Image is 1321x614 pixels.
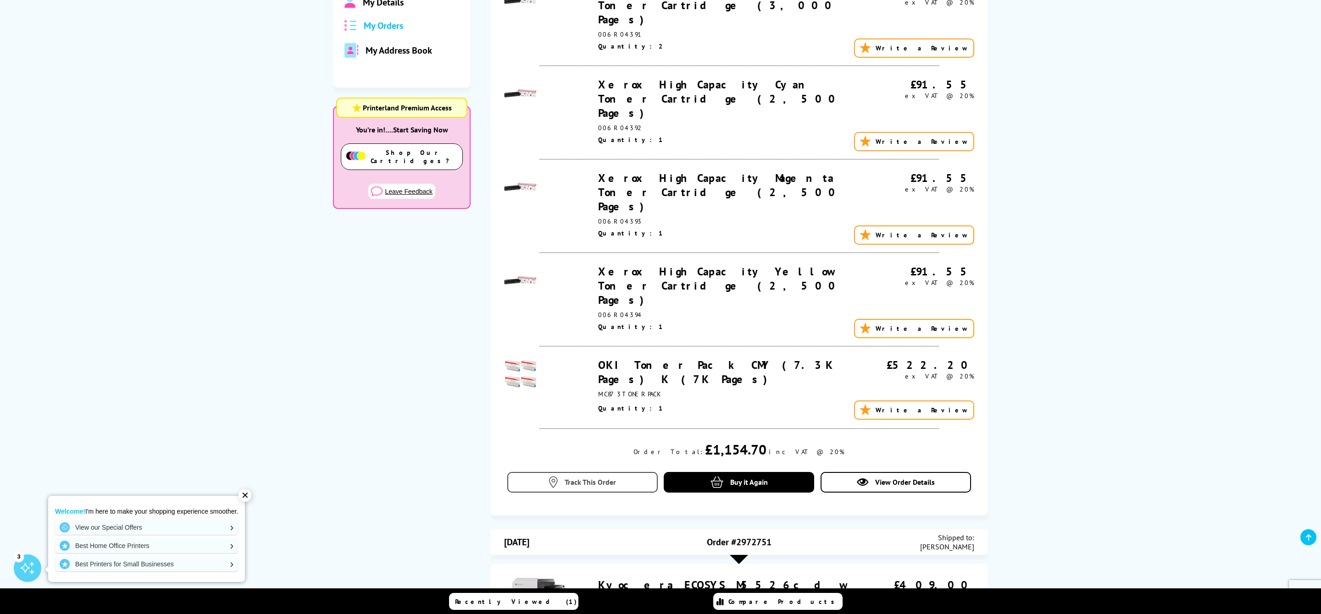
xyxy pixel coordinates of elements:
[876,231,969,239] span: Write a Review
[55,520,238,535] a: View our Special Offers
[504,358,536,390] img: OKI Toner Pack CMY (7.3K Pages) K (7K Pages)
[854,225,974,245] a: Write a Review
[363,103,452,112] span: Printerland Premium Access
[713,593,843,610] a: Compare Products
[854,319,974,338] a: Write a Review
[504,264,536,296] img: Xerox High Capacity Yellow Toner Cartridge (2,500 Pages)
[861,185,974,193] div: ex VAT @ 20%
[239,489,251,502] div: ✕
[598,171,842,214] a: Xerox High Capacity Magenta Toner Cartridge (2,500 Pages)
[598,578,848,592] a: Kyocera ECOSYS M5526cdw
[861,372,974,380] div: ex VAT @ 20%
[55,538,238,553] a: Best Home Office Printers
[920,533,974,542] span: Shipped to:
[633,448,703,456] div: Order Total:
[565,477,616,487] span: Track This Order
[821,472,971,493] a: View Order Details
[504,536,529,548] span: [DATE]
[854,132,974,151] a: Write a Review
[344,43,358,58] img: address-book-duotone-solid.svg
[730,477,768,487] span: Buy it Again
[861,279,974,287] div: ex VAT @ 20%
[876,406,969,414] span: Write a Review
[598,42,665,50] span: Quantity: 2
[598,390,861,398] div: MC873TONERPACK
[598,323,664,331] span: Quantity: 1
[504,77,536,110] img: Xerox High Capacity Cyan Toner Cartridge (2,500 Pages)
[598,77,842,120] a: Xerox High Capacity Cyan Toner Cartridge (2,500 Pages)
[854,400,974,420] a: Write a Review
[55,508,85,515] strong: Welcome!
[364,20,403,32] span: My Orders
[876,44,969,52] span: Write a Review
[875,477,935,487] span: View Order Details
[861,578,974,592] div: £409.00
[598,229,664,237] span: Quantity: 1
[598,30,861,38] div: 006R04391
[861,77,974,92] div: £91.55
[854,38,974,58] a: Write a Review
[368,184,435,199] button: Leave Feedback
[371,148,458,165] span: Shop Our Cartridges?
[920,542,974,551] span: [PERSON_NAME]
[334,125,470,134] div: You’re in!….Start Saving Now
[598,358,834,386] a: OKI Toner Pack CMY (7.3K Pages) K (7K Pages)
[598,264,842,307] a: Xerox High Capacity Yellow Toner Cartridge (2,500 Pages)
[507,472,658,493] a: Track This Order
[664,472,814,493] a: Buy it Again
[598,136,664,144] span: Quantity: 1
[876,137,969,146] span: Write a Review
[371,186,383,197] img: comment-sharp-light.svg
[366,44,432,56] span: My Address Book
[876,324,969,333] span: Write a Review
[55,557,238,571] a: Best Printers for Small Businesses
[861,171,974,185] div: £91.55
[598,311,861,319] div: 006R04394
[346,148,458,165] a: Shop Our Cartridges?
[861,358,974,372] div: £522.20
[598,217,861,225] div: 006R04393
[449,593,578,610] a: Recently Viewed (1)
[705,440,766,458] div: £1,154.70
[383,188,433,195] span: Leave Feedback
[14,551,24,561] div: 3
[861,92,974,100] div: ex VAT @ 20%
[598,404,664,412] span: Quantity: 1
[707,536,772,548] span: Order #2972751
[728,598,839,606] span: Compare Products
[861,264,974,279] div: £91.55
[344,20,356,31] img: all-order.svg
[598,124,861,132] div: 006R04392
[55,507,238,515] p: I'm here to make your shopping experience smoother.
[769,448,844,456] div: inc VAT @ 20%
[455,598,577,606] span: Recently Viewed (1)
[504,171,536,203] img: Xerox High Capacity Magenta Toner Cartridge (2,500 Pages)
